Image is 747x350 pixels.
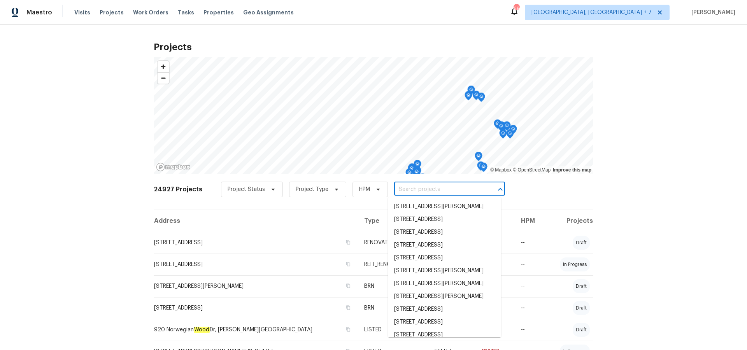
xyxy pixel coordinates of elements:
td: [STREET_ADDRESS] [154,297,358,319]
div: draft [573,279,590,293]
li: [STREET_ADDRESS][PERSON_NAME] [388,264,501,277]
a: Mapbox homepage [156,163,190,171]
span: HPM [359,185,370,193]
div: Map marker [413,166,421,178]
a: Mapbox [490,167,512,173]
div: Map marker [506,129,514,141]
div: 69 [514,5,519,12]
div: Map marker [497,122,505,134]
div: Map marker [408,164,416,176]
div: Map marker [419,173,426,185]
td: BRN [358,275,428,297]
div: Map marker [477,93,485,105]
span: Project Status [228,185,265,193]
div: Map marker [475,152,482,164]
div: Map marker [498,121,505,133]
th: Type [358,210,428,232]
span: [GEOGRAPHIC_DATA], [GEOGRAPHIC_DATA] + 7 [531,9,652,16]
td: [STREET_ADDRESS] [154,232,358,254]
th: Address [154,210,358,232]
li: [STREET_ADDRESS] [388,303,501,316]
canvas: Map [154,57,593,174]
li: [STREET_ADDRESS] [388,226,501,239]
span: Zoom out [158,73,169,84]
button: Copy Address [345,282,352,289]
li: [STREET_ADDRESS] [388,252,501,264]
td: REIT_RENOVATION [358,254,428,275]
div: Map marker [467,86,475,98]
span: Properties [203,9,234,16]
td: -- [515,254,546,275]
div: in progress [560,257,590,271]
button: Copy Address [345,304,352,311]
div: Map marker [465,91,472,103]
div: Map marker [413,168,421,180]
td: -- [515,319,546,341]
div: draft [573,236,590,250]
td: -- [515,297,546,319]
li: [STREET_ADDRESS] [388,329,501,341]
td: RENOVATION [358,232,428,254]
div: Map marker [494,119,502,131]
span: [PERSON_NAME] [688,9,735,16]
div: Map marker [480,163,487,175]
div: Map marker [477,161,485,173]
button: Zoom out [158,72,169,84]
td: 920 Norwegian Dr, [PERSON_NAME][GEOGRAPHIC_DATA] [154,319,358,341]
th: HPM [515,210,546,232]
td: -- [515,232,546,254]
div: Map marker [503,121,511,133]
input: Search projects [394,184,483,196]
button: Close [495,184,506,195]
li: [STREET_ADDRESS][PERSON_NAME] [388,290,501,303]
span: Work Orders [133,9,168,16]
div: Map marker [405,168,413,180]
li: [STREET_ADDRESS][PERSON_NAME] [388,200,501,213]
span: Projects [100,9,124,16]
div: Map marker [472,91,480,103]
span: Geo Assignments [243,9,294,16]
button: Copy Address [345,326,352,333]
em: Wood [194,327,210,333]
div: draft [573,301,590,315]
td: [STREET_ADDRESS][PERSON_NAME] [154,275,358,297]
td: LISTED [358,319,428,341]
h2: 24927 Projects [154,185,202,193]
span: Project Type [296,185,328,193]
td: [STREET_ADDRESS] [154,254,358,275]
div: draft [573,323,590,337]
div: Map marker [499,129,507,141]
h2: Projects [154,43,593,51]
button: Copy Address [345,239,352,246]
li: [STREET_ADDRESS] [388,316,501,329]
button: Copy Address [345,261,352,268]
li: [STREET_ADDRESS] [388,213,501,226]
th: Projects [546,210,593,232]
li: [STREET_ADDRESS][PERSON_NAME] [388,277,501,290]
li: [STREET_ADDRESS] [388,239,501,252]
span: Tasks [178,10,194,15]
td: BRN [358,297,428,319]
div: Map marker [509,125,517,137]
div: Map marker [408,163,416,175]
a: OpenStreetMap [513,167,551,173]
td: -- [515,275,546,297]
button: Zoom in [158,61,169,72]
span: Maestro [26,9,52,16]
a: Improve this map [553,167,591,173]
span: Visits [74,9,90,16]
div: Map marker [414,160,421,172]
